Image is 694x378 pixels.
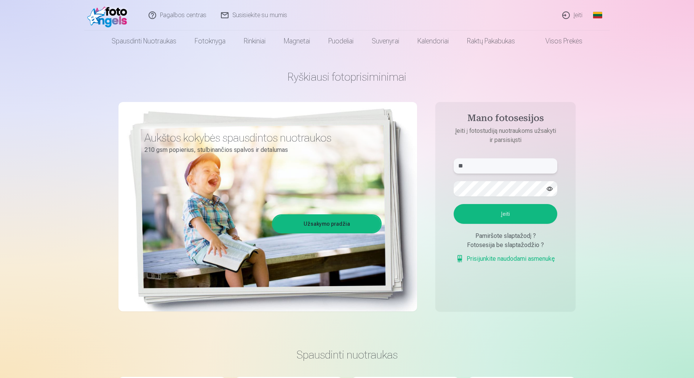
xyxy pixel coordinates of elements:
[363,30,408,52] a: Suvenyrai
[273,215,381,232] a: Užsakymo pradžia
[125,348,569,362] h3: Spausdinti nuotraukas
[454,231,557,241] div: Pamiršote slaptažodį ?
[454,241,557,250] div: Fotosesija be slaptažodžio ?
[102,30,185,52] a: Spausdinti nuotraukas
[87,3,131,27] img: /fa2
[144,131,376,145] h3: Aukštos kokybės spausdintos nuotraukos
[458,30,524,52] a: Raktų pakabukas
[446,113,565,126] h4: Mano fotosesijos
[185,30,235,52] a: Fotoknyga
[118,70,576,84] h1: Ryškiausi fotoprisiminimai
[144,145,376,155] p: 210 gsm popierius, stulbinančios spalvos ir detalumas
[524,30,592,52] a: Visos prekės
[235,30,275,52] a: Rinkiniai
[319,30,363,52] a: Puodeliai
[275,30,319,52] a: Magnetai
[454,204,557,224] button: Įeiti
[408,30,458,52] a: Kalendoriai
[446,126,565,145] p: Įeiti į fotostudiją nuotraukoms užsakyti ir parsisiųsti
[456,254,555,263] a: Prisijunkite naudodami asmenukę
